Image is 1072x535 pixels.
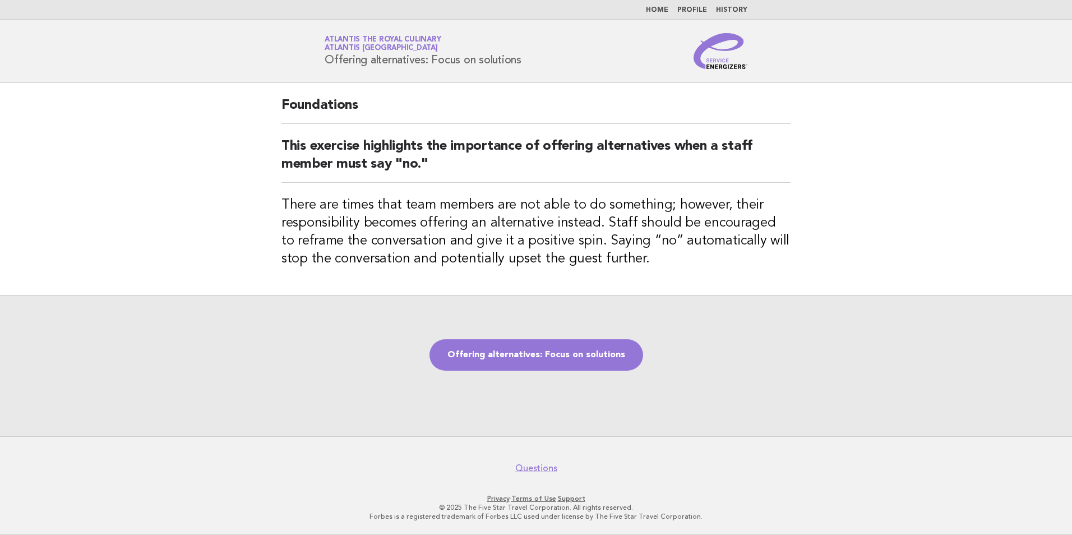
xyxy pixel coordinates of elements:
[487,495,510,502] a: Privacy
[325,45,438,52] span: Atlantis [GEOGRAPHIC_DATA]
[677,7,707,13] a: Profile
[325,36,521,66] h1: Offering alternatives: Focus on solutions
[281,96,791,124] h2: Foundations
[646,7,668,13] a: Home
[694,33,747,69] img: Service Energizers
[716,7,747,13] a: History
[325,36,441,52] a: Atlantis the Royal CulinaryAtlantis [GEOGRAPHIC_DATA]
[281,137,791,183] h2: This exercise highlights the importance of offering alternatives when a staff member must say "no."
[193,503,879,512] p: © 2025 The Five Star Travel Corporation. All rights reserved.
[511,495,556,502] a: Terms of Use
[558,495,585,502] a: Support
[515,463,557,474] a: Questions
[281,196,791,268] h3: There are times that team members are not able to do something; however, their responsibility bec...
[429,339,643,371] a: Offering alternatives: Focus on solutions
[193,494,879,503] p: · ·
[193,512,879,521] p: Forbes is a registered trademark of Forbes LLC used under license by The Five Star Travel Corpora...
